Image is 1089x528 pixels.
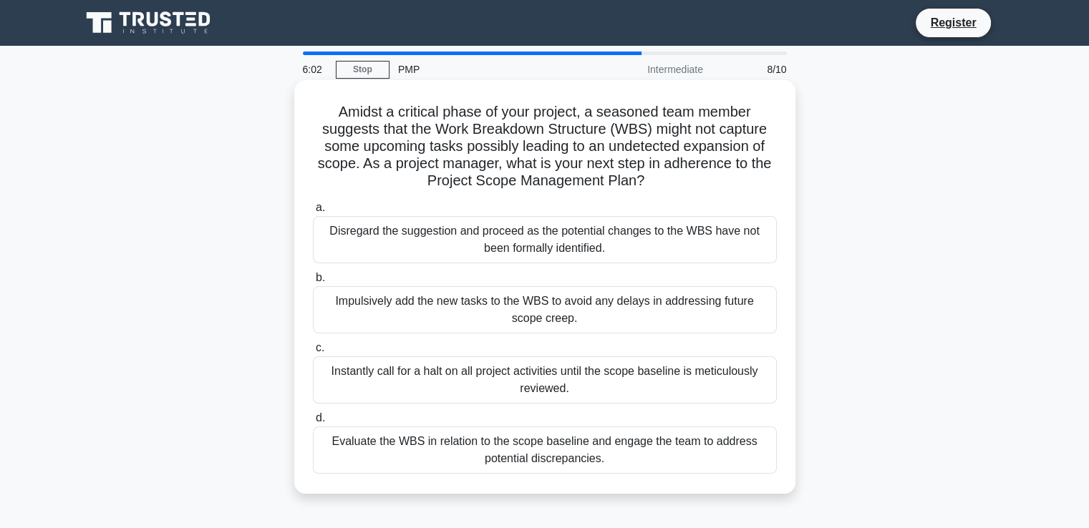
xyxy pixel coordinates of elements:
div: Impulsively add the new tasks to the WBS to avoid any delays in addressing future scope creep. [313,286,777,333]
span: d. [316,411,325,424]
a: Register [921,14,984,31]
div: Instantly call for a halt on all project activities until the scope baseline is meticulously revi... [313,356,777,404]
span: b. [316,271,325,283]
div: Evaluate the WBS in relation to the scope baseline and engage the team to address potential discr... [313,426,777,474]
h5: Amidst a critical phase of your project, a seasoned team member suggests that the Work Breakdown ... [311,103,778,190]
span: a. [316,201,325,213]
div: 6:02 [294,55,336,84]
a: Stop [336,61,389,79]
div: PMP [389,55,586,84]
div: Disregard the suggestion and proceed as the potential changes to the WBS have not been formally i... [313,216,777,263]
div: 8/10 [712,55,795,84]
div: Intermediate [586,55,712,84]
span: c. [316,341,324,353]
